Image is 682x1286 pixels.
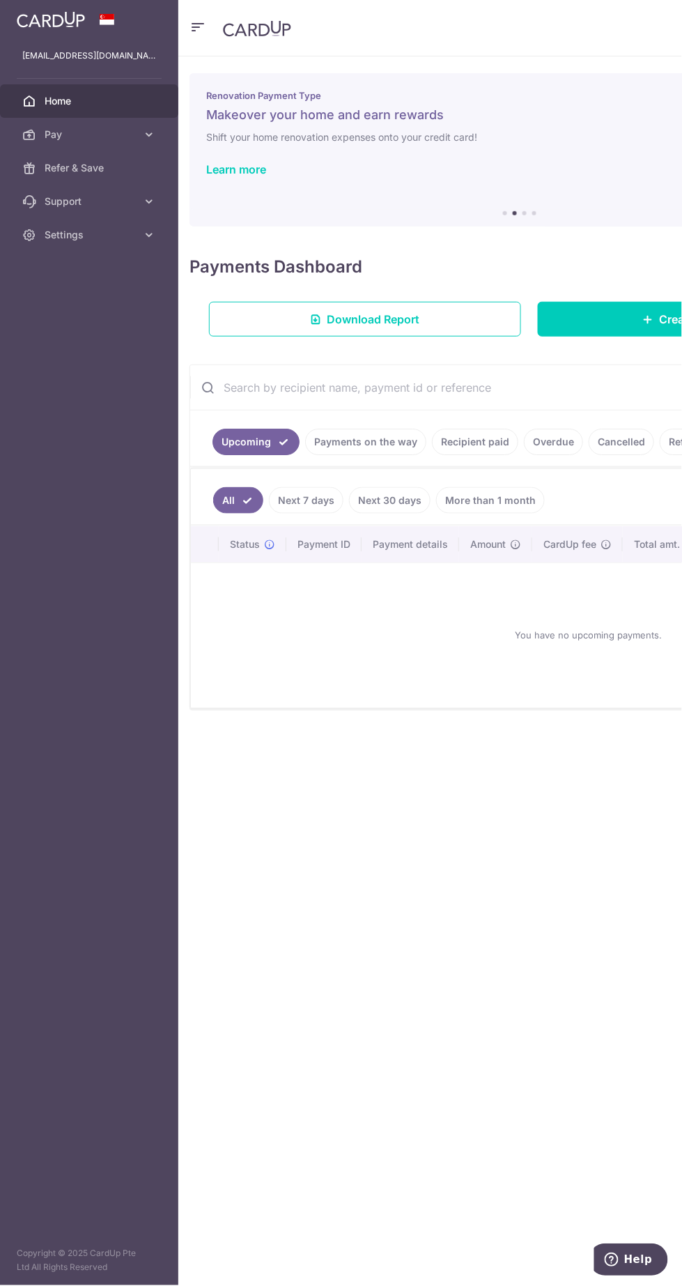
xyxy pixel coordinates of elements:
[212,429,300,455] a: Upcoming
[327,311,419,328] span: Download Report
[362,526,459,562] th: Payment details
[189,254,362,280] h4: Payments Dashboard
[45,194,137,208] span: Support
[45,128,137,141] span: Pay
[524,429,583,455] a: Overdue
[305,429,426,455] a: Payments on the way
[22,49,156,63] p: [EMAIL_ADDRESS][DOMAIN_NAME]
[209,302,521,337] a: Download Report
[436,487,545,514] a: More than 1 month
[594,1244,668,1279] iframe: Opens a widget where you can find more information
[432,429,518,455] a: Recipient paid
[634,537,680,551] span: Total amt.
[230,537,260,551] span: Status
[45,94,137,108] span: Home
[286,526,362,562] th: Payment ID
[269,487,343,514] a: Next 7 days
[213,487,263,514] a: All
[45,228,137,242] span: Settings
[470,537,506,551] span: Amount
[349,487,431,514] a: Next 30 days
[17,11,85,28] img: CardUp
[589,429,654,455] a: Cancelled
[543,537,596,551] span: CardUp fee
[45,161,137,175] span: Refer & Save
[206,162,266,176] a: Learn more
[223,20,291,37] img: CardUp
